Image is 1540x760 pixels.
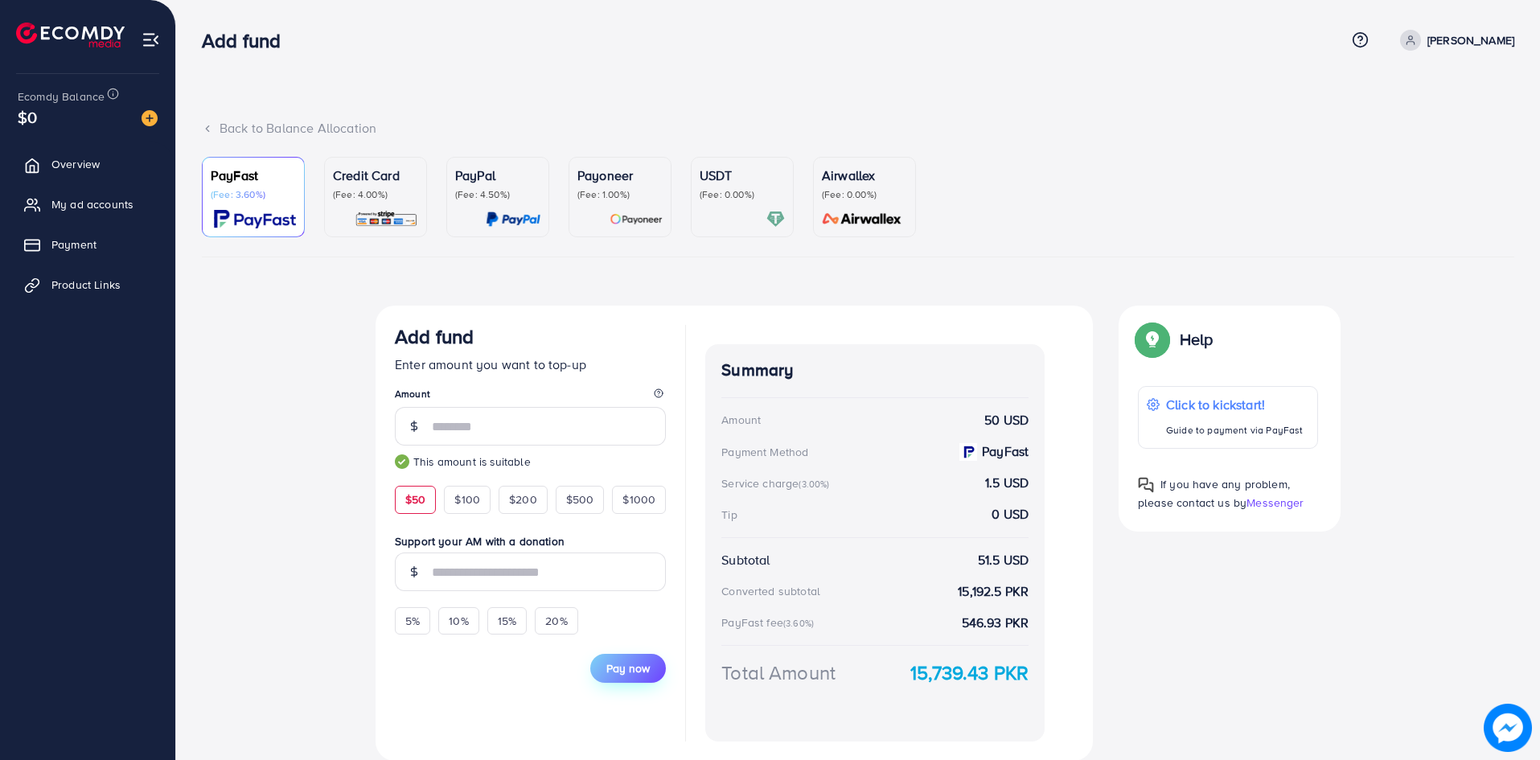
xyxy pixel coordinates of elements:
a: Product Links [12,269,163,301]
p: Credit Card [333,166,418,185]
h3: Add fund [202,29,294,52]
span: Pay now [606,660,650,676]
strong: 1.5 USD [985,474,1029,492]
div: Subtotal [721,551,770,569]
img: card [486,210,540,228]
img: card [355,210,418,228]
img: logo [16,23,125,47]
p: (Fee: 1.00%) [577,188,663,201]
img: image [142,110,158,126]
span: Ecomdy Balance [18,88,105,105]
img: menu [142,31,160,49]
p: Airwallex [822,166,907,185]
span: $1000 [622,491,655,507]
img: payment [959,443,977,461]
span: 10% [449,613,468,629]
span: Payment [51,236,97,253]
span: My ad accounts [51,196,133,212]
small: (3.60%) [783,617,814,630]
strong: 51.5 USD [978,551,1029,569]
span: Overview [51,156,100,172]
span: 5% [405,613,420,629]
span: 15% [498,613,516,629]
img: Popup guide [1138,477,1154,493]
small: (3.00%) [799,478,829,491]
div: Service charge [721,475,834,491]
img: guide [395,454,409,469]
legend: Amount [395,387,666,407]
p: Click to kickstart! [1166,395,1303,414]
h3: Add fund [395,325,474,348]
span: $500 [566,491,594,507]
strong: 15,192.5 PKR [958,582,1029,601]
p: Enter amount you want to top-up [395,355,666,374]
span: $0 [18,105,37,129]
h4: Summary [721,360,1029,380]
strong: 15,739.43 PKR [910,659,1029,687]
img: card [817,210,907,228]
p: (Fee: 0.00%) [700,188,785,201]
div: PayFast fee [721,614,819,631]
strong: 50 USD [984,411,1029,429]
div: Total Amount [721,659,836,687]
img: card [766,210,785,228]
span: 20% [545,613,567,629]
span: Product Links [51,277,121,293]
p: (Fee: 4.00%) [333,188,418,201]
p: [PERSON_NAME] [1427,31,1514,50]
p: Guide to payment via PayFast [1166,421,1303,440]
p: Payoneer [577,166,663,185]
img: Popup guide [1138,325,1167,354]
a: Payment [12,228,163,261]
a: [PERSON_NAME] [1394,30,1514,51]
span: $50 [405,491,425,507]
p: (Fee: 4.50%) [455,188,540,201]
span: $100 [454,491,480,507]
div: Tip [721,507,737,523]
strong: 0 USD [992,505,1029,524]
div: Amount [721,412,761,428]
label: Support your AM with a donation [395,533,666,549]
strong: PayFast [982,442,1029,461]
img: card [214,210,296,228]
p: (Fee: 3.60%) [211,188,296,201]
p: USDT [700,166,785,185]
small: This amount is suitable [395,454,666,470]
div: Payment Method [721,444,808,460]
a: My ad accounts [12,188,163,220]
span: Messenger [1246,495,1304,511]
div: Back to Balance Allocation [202,119,1514,138]
button: Pay now [590,654,666,683]
img: card [610,210,663,228]
p: PayPal [455,166,540,185]
img: image [1484,704,1532,752]
p: PayFast [211,166,296,185]
p: (Fee: 0.00%) [822,188,907,201]
span: If you have any problem, please contact us by [1138,476,1290,511]
p: Help [1180,330,1214,349]
div: Converted subtotal [721,583,820,599]
a: Overview [12,148,163,180]
strong: 546.93 PKR [962,614,1029,632]
span: $200 [509,491,537,507]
